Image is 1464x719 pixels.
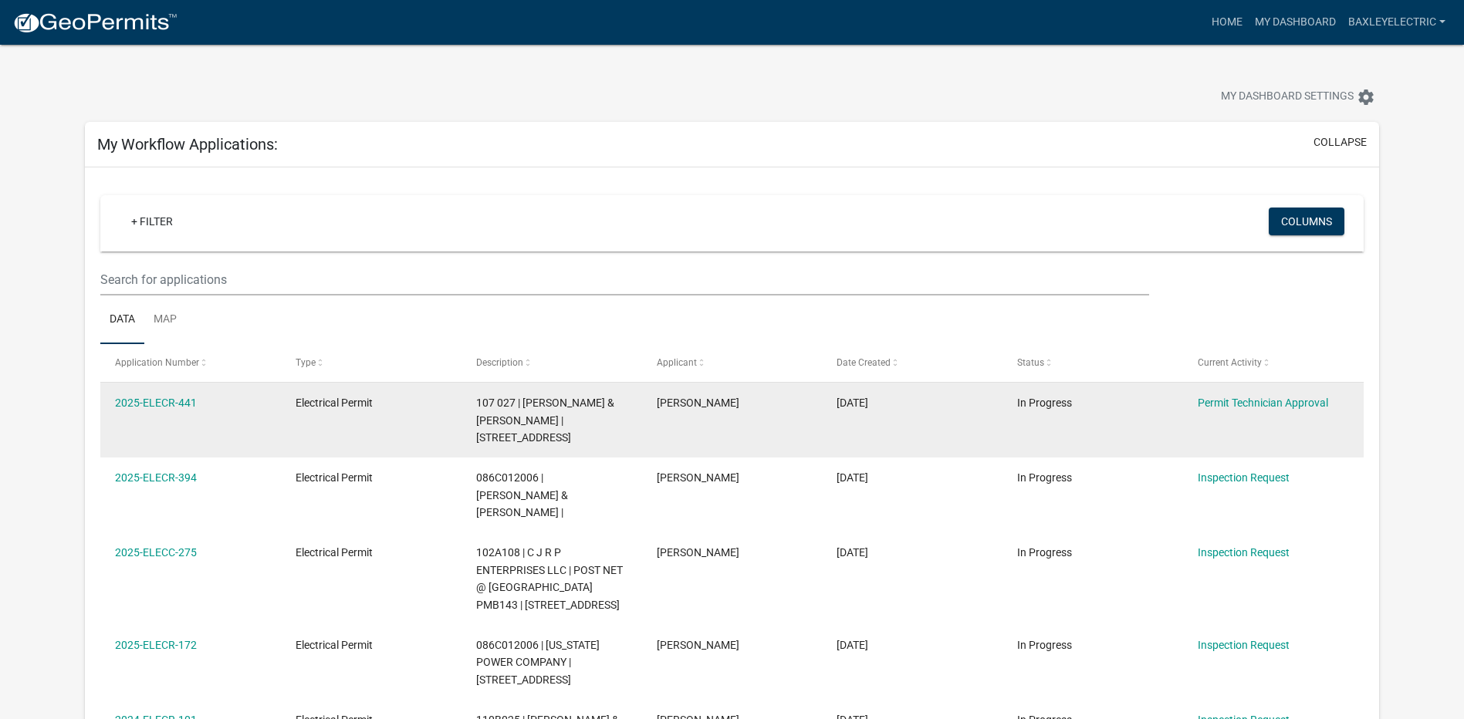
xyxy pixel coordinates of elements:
span: 03/26/2025 [837,639,868,651]
span: In Progress [1017,639,1072,651]
a: Data [100,295,144,345]
span: Electrical Permit [296,546,373,559]
span: Status [1017,357,1044,368]
a: Permit Technician Approval [1198,397,1328,409]
datatable-header-cell: Applicant [641,344,822,381]
a: + Filter [119,208,185,235]
button: Columns [1269,208,1344,235]
a: Inspection Request [1198,471,1290,484]
a: Map [144,295,186,345]
span: Current Activity [1198,357,1262,368]
input: Search for applications [100,264,1149,295]
button: collapse [1314,134,1367,150]
span: Charles Baxley [657,471,739,484]
a: BaxleyElectric [1342,8,1452,37]
a: 2025-ELECC-275 [115,546,197,559]
span: 086C012006 | GEORGIA POWER COMPANY | 285 W.Lakeview Dr [476,639,600,687]
button: My Dashboard Settingssettings [1209,82,1388,112]
span: 107 027 | HAMLIN TODD & MICHELLE S | 1109 Oconee Springs Rd [476,397,614,444]
a: Inspection Request [1198,546,1290,559]
span: Description [476,357,523,368]
span: Charles Baxley [657,397,739,409]
a: 2025-ELECR-441 [115,397,197,409]
datatable-header-cell: Type [281,344,462,381]
datatable-header-cell: Status [1002,344,1183,381]
datatable-header-cell: Application Number [100,344,281,381]
span: My Dashboard Settings [1221,88,1354,106]
a: 2025-ELECR-172 [115,639,197,651]
span: 06/04/2025 [837,546,868,559]
a: My Dashboard [1249,8,1342,37]
h5: My Workflow Applications: [97,135,278,154]
span: Charles Baxley [657,639,739,651]
a: 2025-ELECR-394 [115,471,197,484]
span: 086C012006 | ROBERTS TOMMIE J & GEORGEANNE C | [476,471,568,519]
span: Electrical Permit [296,639,373,651]
span: Date Created [837,357,891,368]
span: Applicant [657,357,697,368]
span: In Progress [1017,546,1072,559]
span: Electrical Permit [296,471,373,484]
i: settings [1357,88,1375,106]
span: Type [296,357,316,368]
datatable-header-cell: Description [462,344,642,381]
span: Application Number [115,357,199,368]
a: Home [1205,8,1249,37]
span: Electrical Permit [296,397,373,409]
datatable-header-cell: Date Created [822,344,1002,381]
span: 07/29/2025 [837,471,868,484]
span: In Progress [1017,397,1072,409]
a: Inspection Request [1198,639,1290,651]
span: 08/12/2025 [837,397,868,409]
datatable-header-cell: Current Activity [1183,344,1364,381]
span: 102A108 | C J R P ENTERPRISES LLC | POST NET @ LAKE OCONEE PMB143 | 1093 Lake Oconee Pkwy [476,546,623,611]
span: Charles Baxley [657,546,739,559]
span: In Progress [1017,471,1072,484]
